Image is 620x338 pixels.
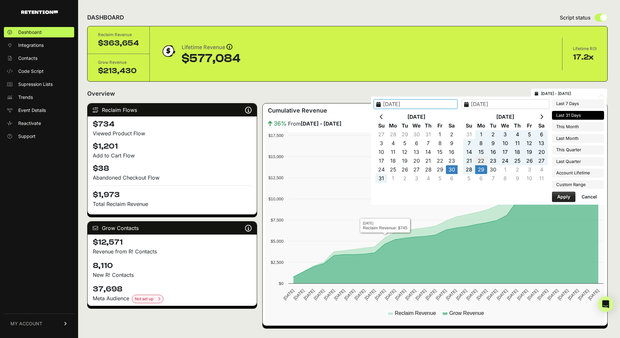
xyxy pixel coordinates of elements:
[434,165,446,174] td: 29
[598,296,613,312] div: Open Intercom Messenger
[93,152,252,159] div: Add to Cart Flow
[446,156,458,165] td: 23
[4,27,74,37] a: Dashboard
[271,239,283,244] text: $5,000
[475,130,487,139] td: 1
[18,29,42,35] span: Dashboard
[535,130,547,139] td: 6
[18,81,53,88] span: Supression Lists
[552,122,604,131] li: This Month
[445,288,458,301] text: [DATE]
[18,133,35,140] span: Support
[98,59,139,66] div: Grow Revenue
[282,288,295,301] text: [DATE]
[411,121,422,130] th: We
[98,38,139,48] div: $363,654
[487,156,499,165] td: 23
[463,130,475,139] td: 31
[88,222,257,235] div: Grow Contacts
[422,121,434,130] th: Th
[353,288,366,301] text: [DATE]
[434,121,446,130] th: Fr
[475,165,487,174] td: 29
[511,148,523,156] td: 18
[399,174,411,183] td: 2
[463,121,475,130] th: Su
[422,148,434,156] td: 14
[4,105,74,115] a: Event Details
[18,120,41,127] span: Reactivate
[487,174,499,183] td: 7
[511,165,523,174] td: 2
[552,134,604,143] li: Last Month
[415,288,427,301] text: [DATE]
[98,66,139,76] div: $213,430
[523,148,535,156] td: 19
[486,288,498,301] text: [DATE]
[434,156,446,165] td: 22
[4,131,74,142] a: Support
[411,139,422,148] td: 6
[422,165,434,174] td: 28
[279,281,283,286] text: $0
[422,174,434,183] td: 4
[446,139,458,148] td: 9
[374,288,387,301] text: [DATE]
[376,121,387,130] th: Su
[535,165,547,174] td: 4
[376,156,387,165] td: 17
[487,139,499,148] td: 9
[301,120,341,127] strong: [DATE] - [DATE]
[387,148,399,156] td: 11
[511,130,523,139] td: 4
[523,121,535,130] th: Fr
[511,174,523,183] td: 9
[93,119,252,129] h4: $734
[399,156,411,165] td: 19
[455,288,468,301] text: [DATE]
[552,169,604,178] li: Account Lifetime
[577,288,590,301] text: [DATE]
[387,174,399,183] td: 1
[560,14,591,21] span: Script status
[18,68,44,74] span: Code Script
[552,157,604,166] li: Last Quarter
[87,89,115,98] h2: Overview
[269,175,283,180] text: $12,500
[487,121,499,130] th: Tu
[399,139,411,148] td: 5
[535,174,547,183] td: 11
[511,139,523,148] td: 11
[552,111,604,120] li: Last 31 Days
[376,148,387,156] td: 10
[93,237,252,248] h4: $12,571
[333,288,346,301] text: [DATE]
[523,156,535,165] td: 26
[18,107,46,114] span: Event Details
[182,52,241,65] div: $577,084
[587,288,600,301] text: [DATE]
[364,288,377,301] text: [DATE]
[535,139,547,148] td: 13
[487,130,499,139] td: 2
[567,288,580,301] text: [DATE]
[4,66,74,76] a: Code Script
[552,145,604,155] li: This Quarter
[93,284,252,294] h4: 37,698
[93,163,252,174] h4: $38
[434,148,446,156] td: 15
[422,156,434,165] td: 21
[88,103,257,116] div: Reclaim Flows
[93,271,252,279] p: New R! Contacts
[387,156,399,165] td: 18
[523,130,535,139] td: 5
[576,192,602,202] button: Cancel
[523,139,535,148] td: 12
[526,288,539,301] text: [DATE]
[475,139,487,148] td: 8
[399,130,411,139] td: 29
[463,139,475,148] td: 7
[463,148,475,156] td: 14
[573,52,597,62] div: 17.2x
[387,113,446,121] th: [DATE]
